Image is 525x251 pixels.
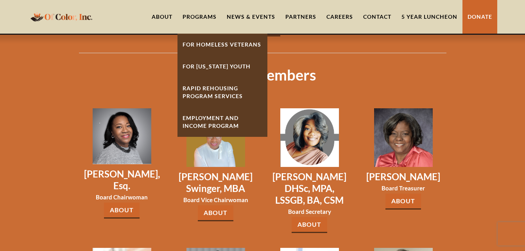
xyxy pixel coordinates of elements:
h3: Board Vice Chairwoman [178,196,254,203]
a: About [104,203,140,219]
h3: Board Chairwoman [84,194,160,201]
a: For [US_STATE] Youth [177,56,267,77]
h3: Board Treasurer [366,185,441,192]
a: About [292,217,327,233]
div: Programs [183,13,217,21]
strong: Rapid ReHousing Program Services [183,85,243,99]
a: home [28,7,95,26]
h3: [PERSON_NAME] [366,171,441,183]
h1: Board Members [79,53,446,83]
h3: [PERSON_NAME] Swinger, MBA [178,171,254,194]
a: Rapid ReHousing Program Services [177,77,267,107]
h3: [PERSON_NAME], Esq. [84,168,160,192]
nav: Programs [177,34,267,137]
a: For Homeless Veterans [177,34,267,56]
h3: [PERSON_NAME] DHSc, MPA, LSSGB, BA, CSM [272,171,348,206]
a: About [385,194,421,210]
a: About [198,205,233,221]
h3: Board Secretary [272,208,348,215]
a: Employment And Income Program [177,107,267,137]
